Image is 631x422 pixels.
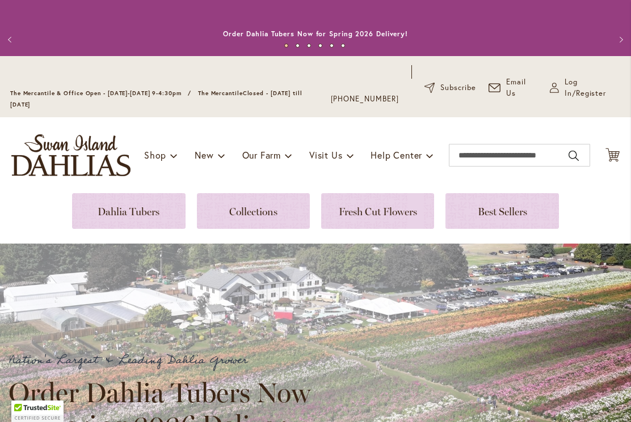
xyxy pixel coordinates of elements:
span: Visit Us [309,149,342,161]
button: 2 of 6 [296,44,300,48]
a: Order Dahlia Tubers Now for Spring 2026 Delivery! [223,29,408,38]
p: Nation's Largest & Leading Dahlia Grower [9,351,321,370]
a: store logo [11,134,131,176]
button: 4 of 6 [318,44,322,48]
span: New [195,149,213,161]
button: 1 of 6 [284,44,288,48]
a: [PHONE_NUMBER] [331,93,399,105]
button: Next [608,28,631,51]
a: Subscribe [424,82,476,93]
span: Help Center [371,149,422,161]
button: 3 of 6 [307,44,311,48]
button: 6 of 6 [341,44,345,48]
a: Email Us [489,76,537,99]
a: Log In/Register [550,76,621,99]
span: The Mercantile & Office Open - [DATE]-[DATE] 9-4:30pm / The Mercantile [10,89,243,97]
span: Our Farm [242,149,281,161]
span: Email Us [506,76,537,99]
span: Subscribe [440,82,476,93]
span: Log In/Register [565,76,621,99]
button: 5 of 6 [330,44,334,48]
span: Shop [144,149,166,161]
